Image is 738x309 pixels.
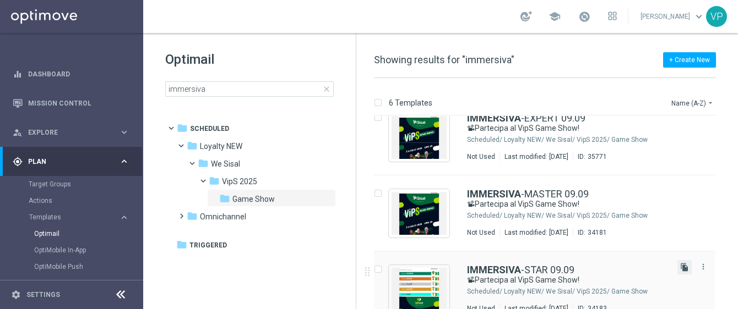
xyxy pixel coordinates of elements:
button: person_search Explore keyboard_arrow_right [12,128,130,137]
button: gps_fixed Plan keyboard_arrow_right [12,157,130,166]
i: keyboard_arrow_right [119,156,129,167]
img: 34181.jpeg [392,192,447,235]
b: IMMERSIVA [467,264,521,275]
i: folder [176,239,187,250]
div: Press SPACE to select this row. [363,175,736,251]
div: Optipush [34,275,142,291]
div: Templates [29,214,119,220]
div: OptiMobile Push [34,258,142,275]
div: Optimail [34,225,142,242]
a: IMMERSIVA-MASTER 09.09 [467,189,589,199]
div: Scheduled/ [467,287,502,296]
i: folder [177,123,188,134]
div: 📽Partecipa al VipS Game Show! [467,123,669,134]
div: Scheduled/ [467,135,502,144]
div: ID: [573,152,607,161]
span: Triggered [189,240,227,250]
span: school [549,10,561,23]
div: 📽Partecipa al VipS Game Show! [467,275,669,285]
span: Omnichannel [200,212,246,222]
div: Not Used [467,228,495,237]
i: gps_fixed [13,157,23,167]
i: arrow_drop_down [706,98,715,107]
b: IMMERSIVA [467,188,521,200]
button: equalizer Dashboard [12,70,130,79]
button: file_copy [677,260,692,274]
i: keyboard_arrow_right [119,127,129,137]
div: OptiMobile In-App [34,242,142,258]
span: Loyalty NEW [200,141,242,151]
a: Optipush [34,279,115,288]
a: 📽Partecipa al VipS Game Show! [467,275,643,285]
div: Explore [13,128,119,137]
span: Scheduled [190,124,229,134]
span: keyboard_arrow_down [693,10,705,23]
input: Search Template [165,81,334,97]
div: ID: [573,228,607,237]
a: [PERSON_NAME]keyboard_arrow_down [639,8,706,25]
i: more_vert [699,262,708,271]
span: Templates [29,214,108,220]
span: VipS 2025 [222,176,257,186]
div: Scheduled/Loyalty NEW/We Sisal/VipS 2025/Game Show [504,287,669,296]
button: more_vert [698,260,709,273]
div: Dashboard [13,59,129,89]
button: + Create New [663,52,716,68]
button: Mission Control [12,99,130,108]
a: IMMERSIVA-STAR 09.09 [467,265,574,275]
div: Target Groups [29,176,142,192]
a: 📽Partecipa al VipS Game Show! [467,199,643,209]
div: Press SPACE to select this row. [363,100,736,175]
button: Name (A-Z)arrow_drop_down [670,96,716,109]
a: OptiMobile Push [34,262,115,271]
a: Optimail [34,229,115,238]
span: Game Show [232,194,275,204]
div: Scheduled/Loyalty NEW/We Sisal/VipS 2025/Game Show [504,211,669,220]
div: VP [706,6,727,27]
img: 35771.jpeg [392,116,447,159]
button: Templates keyboard_arrow_right [29,213,130,222]
div: Scheduled/ [467,211,502,220]
div: Actions [29,192,142,209]
i: folder [187,211,198,222]
div: 35771 [588,152,607,161]
span: close [322,85,331,93]
i: keyboard_arrow_right [119,212,129,223]
b: IMMERSIVA [467,112,521,124]
i: equalizer [13,69,23,79]
a: Dashboard [28,59,129,89]
a: Mission Control [28,89,129,118]
span: Showing results for "immersiva" [374,54,514,65]
a: 📽Partecipa al VipS Game Show! [467,123,643,134]
a: OptiMobile In-App [34,246,115,255]
h1: Optimail [165,51,334,68]
i: file_copy [680,263,689,272]
div: Plan [13,157,119,167]
div: Not Used [467,152,495,161]
span: We Sisal [211,159,240,169]
i: folder [219,193,230,204]
i: person_search [13,128,23,137]
div: Last modified: [DATE] [500,152,573,161]
div: Last modified: [DATE] [500,228,573,237]
span: Plan [28,158,119,165]
span: Explore [28,129,119,136]
a: Settings [26,291,60,298]
p: 6 Templates [389,98,432,108]
a: Target Groups [29,180,115,189]
div: Scheduled/Loyalty NEW/We Sisal/VipS 2025/Game Show [504,135,669,144]
div: 📽Partecipa al VipS Game Show! [467,199,669,209]
i: folder [198,158,209,169]
a: IMMERSIVA-EXPERT 09.09 [467,113,585,123]
i: folder [209,175,220,186]
i: folder [187,140,198,151]
div: 34181 [588,228,607,237]
a: Actions [29,196,115,205]
div: Mission Control [13,89,129,118]
i: settings [11,290,21,300]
